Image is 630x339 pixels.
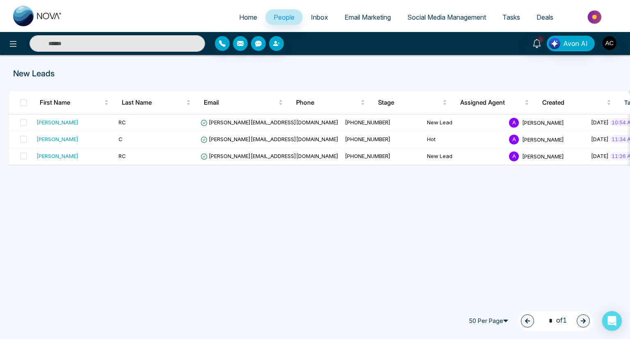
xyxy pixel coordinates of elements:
span: A [509,151,519,161]
th: Phone [290,91,372,114]
div: [PERSON_NAME] [37,152,78,160]
span: [PERSON_NAME] [522,119,564,126]
a: Tasks [494,9,528,25]
span: [DATE] [591,119,609,126]
span: A [509,118,519,128]
img: User Avatar [603,36,616,50]
span: A [509,135,519,144]
span: [PERSON_NAME][EMAIL_ADDRESS][DOMAIN_NAME] [201,136,338,142]
span: Assigned Agent [460,98,523,108]
span: Last Name [122,98,185,108]
a: Email Marketing [336,9,399,25]
span: Email Marketing [345,13,391,21]
th: Email [197,91,290,114]
a: Inbox [303,9,336,25]
img: Market-place.gif [566,8,625,26]
a: Deals [528,9,562,25]
span: [PERSON_NAME][EMAIL_ADDRESS][DOMAIN_NAME] [201,119,338,126]
span: Created [542,98,605,108]
span: 50 Per Page [465,314,514,328]
span: [PERSON_NAME][EMAIL_ADDRESS][DOMAIN_NAME] [201,153,338,159]
span: [PHONE_NUMBER] [345,153,390,159]
span: [PHONE_NUMBER] [345,136,390,142]
th: First Name [33,91,115,114]
span: Phone [296,98,359,108]
td: New Lead [424,115,506,131]
div: [PERSON_NAME] [37,118,78,126]
th: Created [536,91,618,114]
span: Deals [536,13,553,21]
span: People [274,13,294,21]
span: [PERSON_NAME] [522,153,564,159]
span: First Name [40,98,103,108]
span: 5 [537,36,544,43]
th: Assigned Agent [454,91,536,114]
th: Stage [372,91,454,114]
span: RC [119,119,126,126]
a: 5 [527,36,547,50]
span: [PHONE_NUMBER] [345,119,390,126]
span: [DATE] [591,136,609,142]
span: Home [239,13,257,21]
span: C [119,136,123,142]
td: New Lead [424,148,506,165]
span: Avon AI [563,39,588,48]
div: [PERSON_NAME] [37,135,78,143]
span: [PERSON_NAME] [522,136,564,142]
span: [DATE] [591,153,609,159]
a: Home [231,9,265,25]
p: New Leads [13,67,617,80]
span: Inbox [311,13,328,21]
a: Social Media Management [399,9,494,25]
span: Social Media Management [407,13,486,21]
span: RC [119,153,126,159]
img: Lead Flow [549,38,560,49]
button: Avon AI [547,36,595,51]
div: Open Intercom Messenger [602,311,622,331]
span: Stage [378,98,441,108]
span: of 1 [544,315,567,326]
img: Nova CRM Logo [13,6,62,26]
span: Tasks [502,13,520,21]
span: Email [204,98,277,108]
td: Hot [424,131,506,148]
th: Last Name [115,91,197,114]
a: People [265,9,303,25]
